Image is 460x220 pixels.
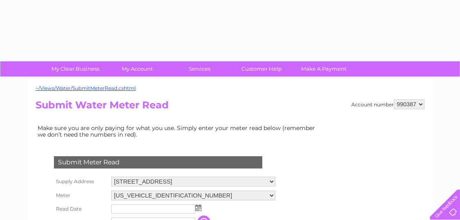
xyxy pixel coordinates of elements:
[36,123,322,140] td: Make sure you are only paying for what you use. Simply enter your meter read below (remember we d...
[290,61,357,76] a: Make A Payment
[42,61,109,76] a: My Clear Business
[228,61,295,76] a: Customer Help
[351,99,424,109] div: Account number
[36,99,424,115] h2: Submit Water Meter Read
[195,204,201,211] img: ...
[166,61,233,76] a: Services
[104,61,171,76] a: My Account
[52,202,109,216] th: Read Date
[36,85,136,91] a: ~/Views/Water/SubmitMeterRead.cshtml
[52,189,109,202] th: Meter
[52,175,109,189] th: Supply Address
[54,156,262,168] div: Submit Meter Read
